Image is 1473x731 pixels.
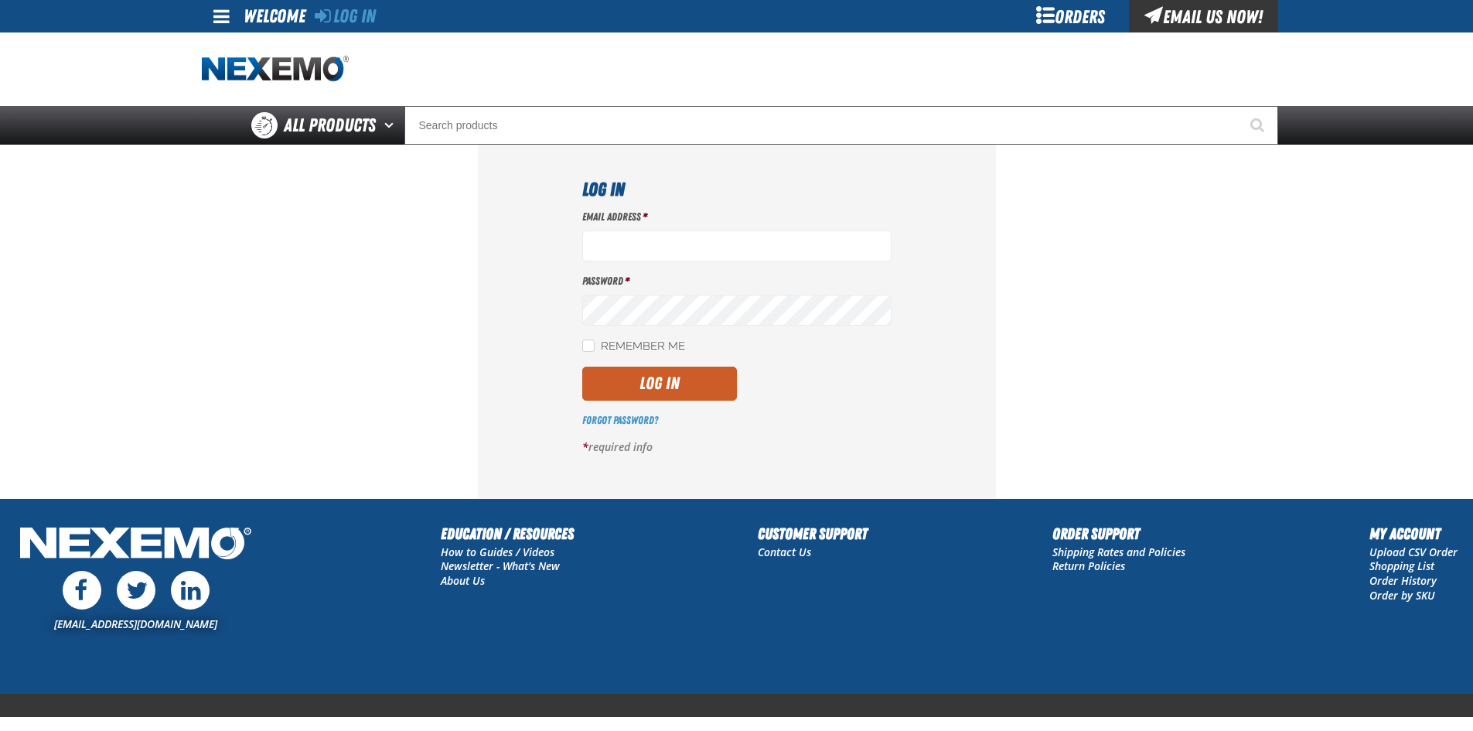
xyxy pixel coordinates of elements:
[1052,558,1125,573] a: Return Policies
[315,5,376,27] a: Log In
[1369,588,1435,603] a: Order by SKU
[758,545,811,559] a: Contact Us
[582,440,892,455] p: required info
[202,56,349,83] a: Home
[1052,545,1185,559] a: Shipping Rates and Policies
[1369,573,1437,588] a: Order History
[404,106,1278,145] input: Search
[582,340,595,352] input: Remember Me
[202,56,349,83] img: Nexemo logo
[582,176,892,203] h1: Log In
[1052,522,1185,545] h2: Order Support
[582,210,892,224] label: Email Address
[441,558,560,573] a: Newsletter - What's New
[54,617,217,631] a: [EMAIL_ADDRESS][DOMAIN_NAME]
[582,414,658,426] a: Forgot Password?
[1239,106,1278,145] button: Start Searching
[441,522,574,545] h2: Education / Resources
[15,522,256,568] img: Nexemo Logo
[441,573,485,588] a: About Us
[284,111,376,139] span: All Products
[758,522,868,545] h2: Customer Support
[379,106,404,145] button: Open All Products pages
[441,545,554,559] a: How to Guides / Videos
[1369,558,1434,573] a: Shopping List
[582,274,892,289] label: Password
[582,340,685,354] label: Remember Me
[1369,522,1458,545] h2: My Account
[582,367,737,401] button: Log In
[1369,545,1458,559] a: Upload CSV Order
